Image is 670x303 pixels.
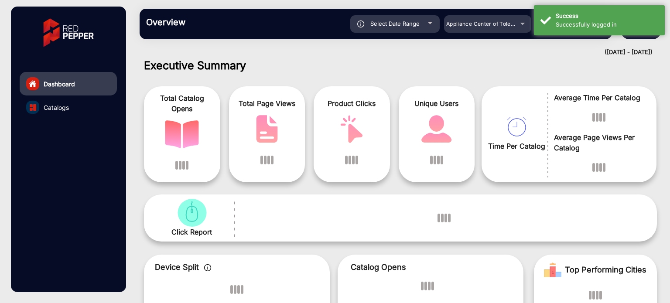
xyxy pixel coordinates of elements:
[30,104,36,111] img: catalog
[556,12,658,20] div: Success
[131,48,653,57] div: ([DATE] - [DATE])
[44,79,75,89] span: Dashboard
[446,20,530,27] span: Appliance Center of Toledo, Inc.
[357,20,365,27] img: icon
[204,264,212,271] img: icon
[165,120,199,148] img: catalog
[370,20,420,27] span: Select Date Range
[155,262,199,272] span: Device Split
[20,72,117,95] a: Dashboard
[544,261,561,279] img: Rank image
[420,115,454,143] img: catalog
[320,98,383,109] span: Product Clicks
[565,261,646,279] span: Top Performing Cities
[405,98,468,109] span: Unique Users
[146,17,268,27] h3: Overview
[556,20,658,29] div: Successfully logged in
[335,115,369,143] img: catalog
[250,115,284,143] img: catalog
[351,261,510,273] p: Catalog Opens
[144,59,657,72] h1: Executive Summary
[554,92,643,103] span: Average Time Per Catalog
[236,98,299,109] span: Total Page Views
[171,227,212,237] span: Click Report
[175,199,209,227] img: catalog
[37,11,100,54] img: vmg-logo
[554,132,643,153] span: Average Page Views Per Catalog
[29,80,37,88] img: home
[44,103,69,112] span: Catalogs
[507,117,526,136] img: catalog
[150,93,214,114] span: Total Catalog Opens
[20,95,117,119] a: Catalogs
